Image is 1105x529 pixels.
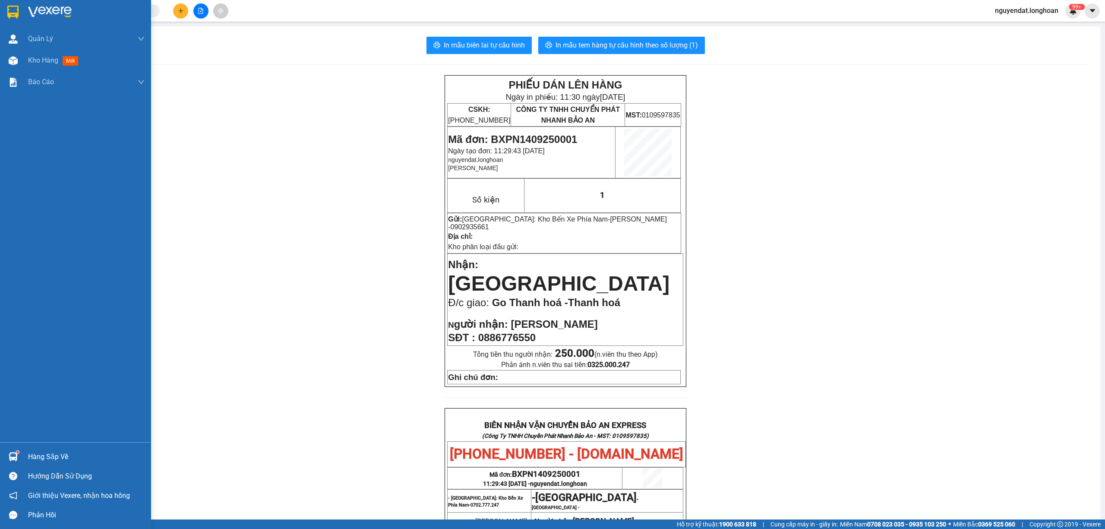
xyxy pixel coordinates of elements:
sup: 1 [16,451,19,453]
div: Phản hồi [28,509,145,522]
span: - [634,517,638,526]
strong: Ghi chú đơn: [448,373,498,382]
strong: PHIẾU DÁN LÊN HÀNG [508,79,622,91]
strong: 0708 023 035 - 0935 103 250 [867,521,946,528]
span: Cung cấp máy in - giấy in: [770,519,838,529]
span: | [1022,519,1023,529]
span: 11:29:43 [DATE] - [483,480,587,487]
span: 1 [600,190,605,200]
strong: 0369 525 060 [978,521,1015,528]
span: Mã đơn: BXPN1409250001 [448,133,577,145]
span: In mẫu biên lai tự cấu hình [444,40,525,51]
img: warehouse-icon [9,452,18,461]
span: | [763,519,764,529]
span: - [448,215,667,231]
strong: (Công Ty TNHH Chuyển Phát Nhanh Bảo An - MST: 0109597835) [482,433,649,439]
span: Quản Lý [28,33,53,44]
span: Đ/c giao: [448,297,492,308]
span: Phản ánh n.viên thu sai tiền: [501,361,630,369]
span: Báo cáo [28,76,54,87]
span: plus [178,8,184,14]
span: [PHONE_NUMBER] [448,106,510,124]
strong: Địa chỉ: [448,233,473,240]
button: printerIn mẫu tem hàng tự cấu hình theo số lượng (1) [538,37,705,54]
span: - [GEOGRAPHIC_DATA]: Kho Bến Xe Phía Nam- [448,495,523,508]
span: [PERSON_NAME] - [448,215,667,231]
span: Nhận: [448,259,478,270]
span: [GEOGRAPHIC_DATA] [448,272,669,295]
span: nguyendat.longhoan [988,5,1065,16]
img: warehouse-icon [9,56,18,65]
span: [DATE] [600,92,625,101]
span: (n.viên thu theo App) [555,350,658,358]
span: 0702.777.247 [470,502,499,508]
sup: 425 [1069,4,1085,10]
img: warehouse-icon [9,35,18,44]
span: question-circle [9,472,17,480]
strong: 250.000 [555,347,594,359]
img: logo-vxr [7,6,19,19]
span: Kho phân loại đầu gửi: [448,243,518,250]
button: caret-down [1085,3,1100,19]
span: In mẫu tem hàng tự cấu hình theo số lượng (1) [556,40,698,51]
div: Hàng sắp về [28,450,145,463]
button: file-add [193,3,208,19]
span: Ngày in phiếu: 11:30 ngày [505,92,625,101]
span: notification [9,491,17,500]
span: message [9,511,17,519]
img: solution-icon [9,78,18,87]
strong: Gửi: [448,215,462,223]
strong: BIÊN NHẬN VẬN CHUYỂN BẢO AN EXPRESS [484,421,646,430]
button: printerIn mẫu biên lai tự cấu hình [426,37,532,54]
span: Số kiện [472,195,499,205]
span: Giới thiệu Vexere, nhận hoa hồng [28,490,130,501]
span: gười nhận: [454,318,508,330]
span: Ngày tạo đơn: 11:29:43 [DATE] [448,147,544,155]
strong: CSKH: [468,106,490,113]
span: Kho hàng [28,56,58,64]
span: ⚪️ [948,523,951,526]
strong: 0325.000.247 [587,361,630,369]
strong: - [532,516,634,526]
span: Người nhận: [534,517,634,526]
span: Miền Bắc [953,519,1015,529]
strong: 1900 633 818 [719,521,756,528]
span: [GEOGRAPHIC_DATA] - [532,505,580,510]
span: [GEOGRAPHIC_DATA] [535,491,637,504]
span: [PERSON_NAME] [511,318,597,330]
span: 0109597835 [625,111,680,119]
span: [PERSON_NAME] [573,516,634,526]
span: 0886776550 [478,332,536,343]
span: Tổng tiền thu người nhận: [473,350,658,358]
span: printer [433,41,440,50]
strong: MST: [625,111,641,119]
span: nguyendat.longhoan [448,156,503,163]
button: aim [213,3,228,19]
span: [PHONE_NUMBER] - [DOMAIN_NAME] [450,446,683,462]
span: Hỗ trợ kỹ thuật: [677,519,756,529]
span: aim [218,8,224,14]
span: [PERSON_NAME] [448,165,498,171]
span: Miền Nam [840,519,946,529]
span: BXPN1409250001 [512,469,581,479]
span: file-add [198,8,204,14]
span: - [532,496,639,510]
span: caret-down [1089,7,1096,15]
span: mới [63,56,78,66]
span: down [138,79,145,86]
button: plus [173,3,188,19]
img: icon-new-feature [1069,7,1077,15]
span: copyright [1057,521,1063,527]
span: - [532,491,535,504]
span: [GEOGRAPHIC_DATA]: Kho Bến Xe Phía Nam [462,215,608,223]
span: nguyendat.longhoan [530,480,587,487]
span: printer [545,41,552,50]
span: Go Thanh hoá -Thanh hoá [492,297,620,308]
span: CÔNG TY TNHH CHUYỂN PHÁT NHANH BẢO AN [516,106,620,124]
div: Hướng dẫn sử dụng [28,470,145,483]
strong: SĐT : [448,332,475,343]
strong: N [448,320,508,329]
span: 0902935661 [451,223,489,231]
span: Mã đơn: [489,471,581,478]
span: down [138,35,145,42]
